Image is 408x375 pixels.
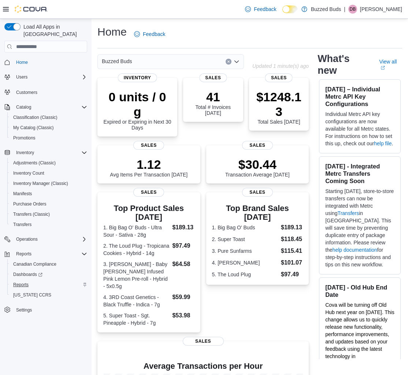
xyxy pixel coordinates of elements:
dt: 3. [PERSON_NAME] - Baby [PERSON_NAME] Infused Pink Lemon Pre-roll - Hybrid - 5x0.5g [103,261,169,290]
button: Manifests [7,189,90,199]
span: Inventory Manager (Classic) [10,179,87,188]
div: Total # Invoices [DATE] [189,90,237,116]
dd: $64.58 [172,260,194,269]
span: Transfers (Classic) [10,210,87,219]
dd: $115.41 [281,247,303,255]
span: Inventory [118,73,157,82]
span: My Catalog (Classic) [10,123,87,132]
span: Cova will be turning off Old Hub next year on [DATE]. This change allows us to quickly release ne... [325,302,394,367]
span: Customers [16,90,37,95]
button: Inventory Manager (Classic) [7,178,90,189]
p: Buzzed Buds [311,5,341,14]
p: Individual Metrc API key configurations are now available for all Metrc states. For instructions ... [325,110,394,147]
span: Inventory Count [13,170,44,176]
div: Transaction Average [DATE] [225,157,290,178]
button: Inventory [1,148,90,158]
p: 41 [189,90,237,104]
span: Users [13,73,87,81]
button: Promotions [7,133,90,143]
a: Inventory Count [10,169,47,178]
span: Transfers [13,222,31,227]
a: Settings [13,306,35,314]
span: Home [13,58,87,67]
button: Catalog [13,103,34,112]
p: 0 units / 0 g [103,90,171,119]
a: Customers [13,88,40,97]
a: Transfers (Classic) [10,210,53,219]
span: Washington CCRS [10,291,87,299]
button: Operations [1,234,90,244]
span: Inventory [16,150,34,156]
dt: 1. Big Bag O' Buds [212,224,278,231]
span: Feedback [254,6,276,13]
a: Classification (Classic) [10,113,60,122]
button: Users [13,73,30,81]
a: help file [374,141,392,146]
h3: [DATE] – Individual Metrc API Key Configurations [325,85,394,108]
a: My Catalog (Classic) [10,123,57,132]
span: Sales [242,141,273,150]
span: Settings [16,307,32,313]
span: Canadian Compliance [13,261,56,267]
a: Canadian Compliance [10,260,59,269]
h3: [DATE] - Integrated Metrc Transfers Coming Soon [325,163,394,185]
span: Catalog [16,104,31,110]
dt: 3. Pure Sunfarms [212,247,278,255]
a: Inventory Manager (Classic) [10,179,71,188]
span: Settings [13,305,87,314]
span: Reports [13,282,29,288]
span: Operations [16,236,38,242]
p: Starting [DATE], store-to-store transfers can now be integrated with Metrc using in [GEOGRAPHIC_D... [325,187,394,268]
span: Sales [265,73,293,82]
p: $30.44 [225,157,290,172]
span: Sales [183,337,224,346]
a: Transfers [10,220,34,229]
button: Reports [13,250,34,258]
dt: 2. The Loud Plug - Tropicana Cookies - Hybrid - 14g [103,242,169,257]
span: Sales [242,188,273,197]
dd: $59.99 [172,293,194,302]
span: Catalog [13,103,87,112]
span: Feedback [143,30,165,38]
button: [US_STATE] CCRS [7,290,90,300]
h3: Top Brand Sales [DATE] [212,204,303,222]
dt: 5. Super Toast - Sgt. Pineapple - Hybrid - 7g [103,312,169,327]
dt: 5. The Loud Plug [212,271,278,278]
span: Buzzed Buds [102,57,132,66]
span: Reports [16,251,31,257]
button: Open list of options [234,59,240,65]
a: Reports [10,280,31,289]
button: Clear input [226,59,231,65]
dt: 2. Super Toast [212,236,278,243]
button: Home [1,57,90,68]
dt: 4. [PERSON_NAME] [212,259,278,266]
span: My Catalog (Classic) [13,125,54,131]
span: Classification (Classic) [10,113,87,122]
dd: $53.98 [172,311,194,320]
span: Reports [10,280,87,289]
p: $1248.13 [255,90,303,119]
span: Promotions [10,134,87,142]
span: Inventory Count [10,169,87,178]
span: Transfers (Classic) [13,211,50,217]
button: Catalog [1,102,90,112]
dt: 4. 3RD Coast Genetics - Black Truffle - Indica - 7g [103,294,169,308]
a: Dashboards [7,269,90,280]
span: DB [350,5,356,14]
dd: $101.07 [281,258,303,267]
button: Users [1,72,90,82]
a: View allExternal link [379,59,402,70]
button: Settings [1,305,90,315]
button: My Catalog (Classic) [7,123,90,133]
button: Classification (Classic) [7,112,90,123]
button: Reports [1,249,90,259]
button: Adjustments (Classic) [7,158,90,168]
span: Adjustments (Classic) [13,160,56,166]
a: Home [13,58,31,67]
span: Promotions [13,135,36,141]
span: Customers [13,87,87,97]
span: Reports [13,250,87,258]
p: 1.12 [110,157,188,172]
span: Home [16,59,28,65]
dd: $118.45 [281,235,303,244]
